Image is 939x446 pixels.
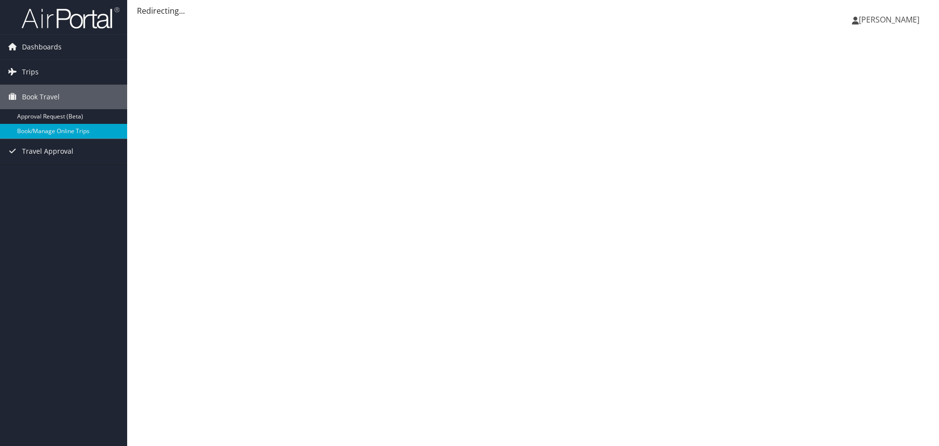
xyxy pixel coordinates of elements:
[22,6,119,29] img: airportal-logo.png
[22,85,60,109] span: Book Travel
[22,35,62,59] span: Dashboards
[859,14,919,25] span: [PERSON_NAME]
[852,5,929,34] a: [PERSON_NAME]
[137,5,929,17] div: Redirecting...
[22,139,73,164] span: Travel Approval
[22,60,39,84] span: Trips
